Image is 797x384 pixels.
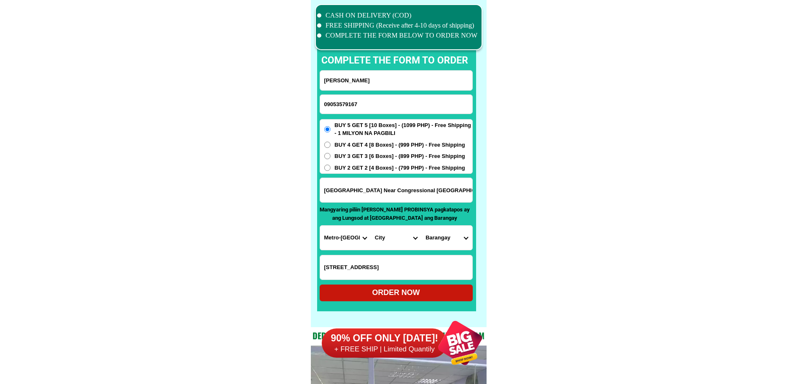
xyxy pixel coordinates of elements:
input: Input address [320,178,472,202]
input: BUY 4 GET 4 [8 Boxes] - (999 PHP) - Free Shipping [324,142,331,148]
span: BUY 3 GET 3 [6 Boxes] - (899 PHP) - Free Shipping [335,152,465,160]
h6: 90% OFF ONLY [DATE]! [322,332,447,345]
li: FREE SHIPPING (Receive after 4-10 days of shipping) [317,20,478,31]
input: BUY 2 GET 2 [4 Boxes] - (799 PHP) - Free Shipping [324,165,331,171]
h2: Dedicated and professional consulting team [311,329,487,342]
p: complete the form to order [313,53,477,68]
li: COMPLETE THE FORM BELOW TO ORDER NOW [317,31,478,41]
li: CASH ON DELIVERY (COD) [317,10,478,20]
input: BUY 5 GET 5 [10 Boxes] - (1099 PHP) - Free Shipping - 1 MILYON NA PAGBILI [324,126,331,132]
span: BUY 2 GET 2 [4 Boxes] - (799 PHP) - Free Shipping [335,164,465,172]
p: Mangyaring piliin [PERSON_NAME] PROBINSYA pagkatapos ay ang Lungsod at [GEOGRAPHIC_DATA] ang Bara... [320,206,470,222]
select: Select province [320,226,371,250]
span: BUY 5 GET 5 [10 Boxes] - (1099 PHP) - Free Shipping - 1 MILYON NA PAGBILI [335,121,472,137]
input: BUY 3 GET 3 [6 Boxes] - (899 PHP) - Free Shipping [324,153,331,159]
h6: + FREE SHIP | Limited Quantily [322,345,447,354]
div: ORDER NOW [320,287,473,298]
input: Input full_name [320,71,472,90]
input: Input LANDMARKOFLOCATION [320,255,472,280]
select: Select commune [421,226,472,250]
span: BUY 4 GET 4 [8 Boxes] - (999 PHP) - Free Shipping [335,141,465,149]
input: Input phone_number [320,95,472,114]
select: Select district [371,226,421,250]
